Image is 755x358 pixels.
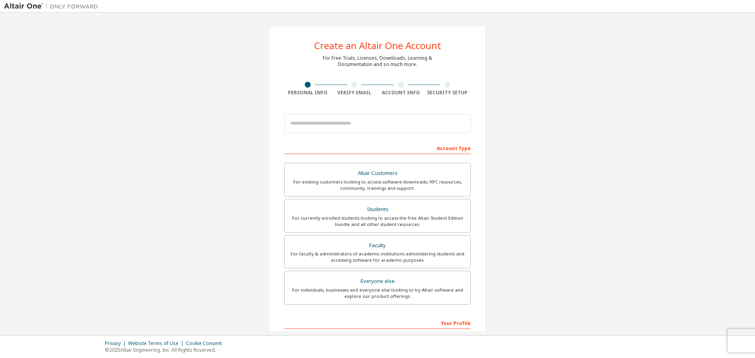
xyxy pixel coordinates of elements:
div: Cookie Consent [186,340,226,347]
div: For Free Trials, Licenses, Downloads, Learning & Documentation and so much more. [323,55,432,68]
div: Website Terms of Use [128,340,186,347]
div: Create an Altair One Account [314,41,441,50]
div: Account Info [377,90,424,96]
div: Personal Info [284,90,331,96]
img: Altair One [4,2,102,10]
div: For faculty & administrators of academic institutions administering students and accessing softwa... [289,251,466,263]
div: Account Type [284,141,471,154]
div: For individuals, businesses and everyone else looking to try Altair software and explore our prod... [289,287,466,299]
div: Faculty [289,240,466,251]
div: Privacy [105,340,128,347]
div: Security Setup [424,90,471,96]
div: Altair Customers [289,168,466,179]
div: Everyone else [289,276,466,287]
p: © 2025 Altair Engineering, Inc. All Rights Reserved. [105,347,226,353]
div: For existing customers looking to access software downloads, HPC resources, community, trainings ... [289,179,466,191]
div: For currently enrolled students looking to access the free Altair Student Edition bundle and all ... [289,215,466,228]
div: Verify Email [331,90,378,96]
div: Your Profile [284,316,471,329]
div: Students [289,204,466,215]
